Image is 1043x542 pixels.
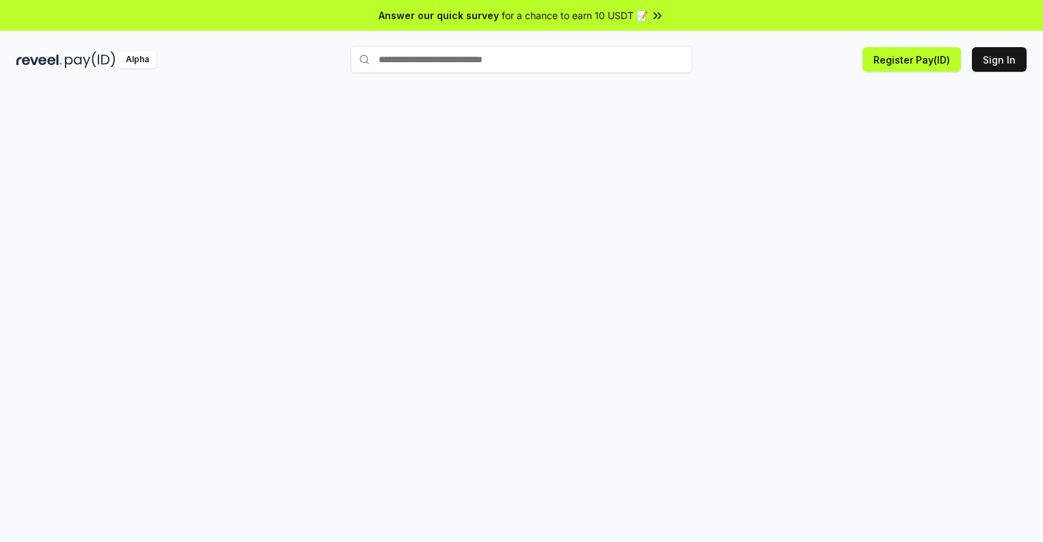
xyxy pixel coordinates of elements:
[972,47,1027,72] button: Sign In
[502,8,648,23] span: for a chance to earn 10 USDT 📝
[863,47,961,72] button: Register Pay(ID)
[379,8,499,23] span: Answer our quick survey
[118,51,157,68] div: Alpha
[65,51,116,68] img: pay_id
[16,51,62,68] img: reveel_dark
